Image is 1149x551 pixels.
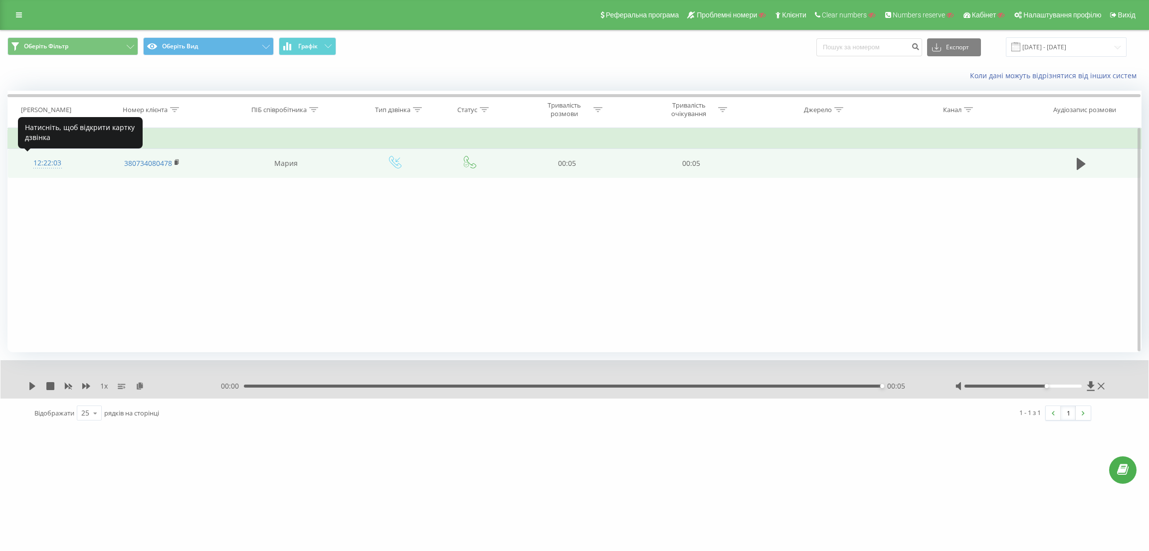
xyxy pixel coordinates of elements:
td: Сьогодні [8,129,1142,149]
span: рядків на сторінці [104,409,159,417]
span: Відображати [34,409,74,417]
div: Статус [457,106,477,114]
button: Експорт [927,38,981,56]
span: Clear numbers [822,11,867,19]
div: 1 - 1 з 1 [1019,408,1041,417]
span: 00:05 [887,381,905,391]
div: 12:22:03 [18,153,77,173]
span: Оберіть Фільтр [24,42,68,50]
span: Реферальна програма [606,11,679,19]
td: Мария [216,149,356,178]
div: Аудіозапис розмови [1053,106,1116,114]
span: Numbers reserve [893,11,945,19]
td: 00:05 [505,149,629,178]
span: 00:00 [221,381,244,391]
input: Пошук за номером [816,38,922,56]
div: Accessibility label [880,384,884,388]
div: 25 [81,408,89,418]
div: Джерело [804,106,832,114]
button: Графік [279,37,336,55]
div: Тривалість розмови [538,101,591,118]
a: Коли дані можуть відрізнятися вiд інших систем [970,71,1142,80]
span: Клієнти [782,11,806,19]
span: Вихід [1118,11,1136,19]
button: Оберіть Фільтр [7,37,138,55]
span: 1 x [100,381,108,391]
div: Тривалість очікування [662,101,716,118]
td: 00:05 [629,149,753,178]
div: Тип дзвінка [375,106,410,114]
div: [PERSON_NAME] [21,106,71,114]
div: Канал [943,106,961,114]
span: Кабінет [972,11,996,19]
div: Номер клієнта [123,106,168,114]
a: 380734080478 [124,158,172,168]
div: ПІБ співробітника [251,106,307,114]
button: Оберіть Вид [143,37,274,55]
a: 1 [1061,406,1076,420]
div: Accessibility label [1045,384,1049,388]
div: Натисніть, щоб відкрити картку дзвінка [18,117,143,148]
span: Проблемні номери [697,11,757,19]
span: Налаштування профілю [1023,11,1101,19]
span: Графік [298,43,318,50]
